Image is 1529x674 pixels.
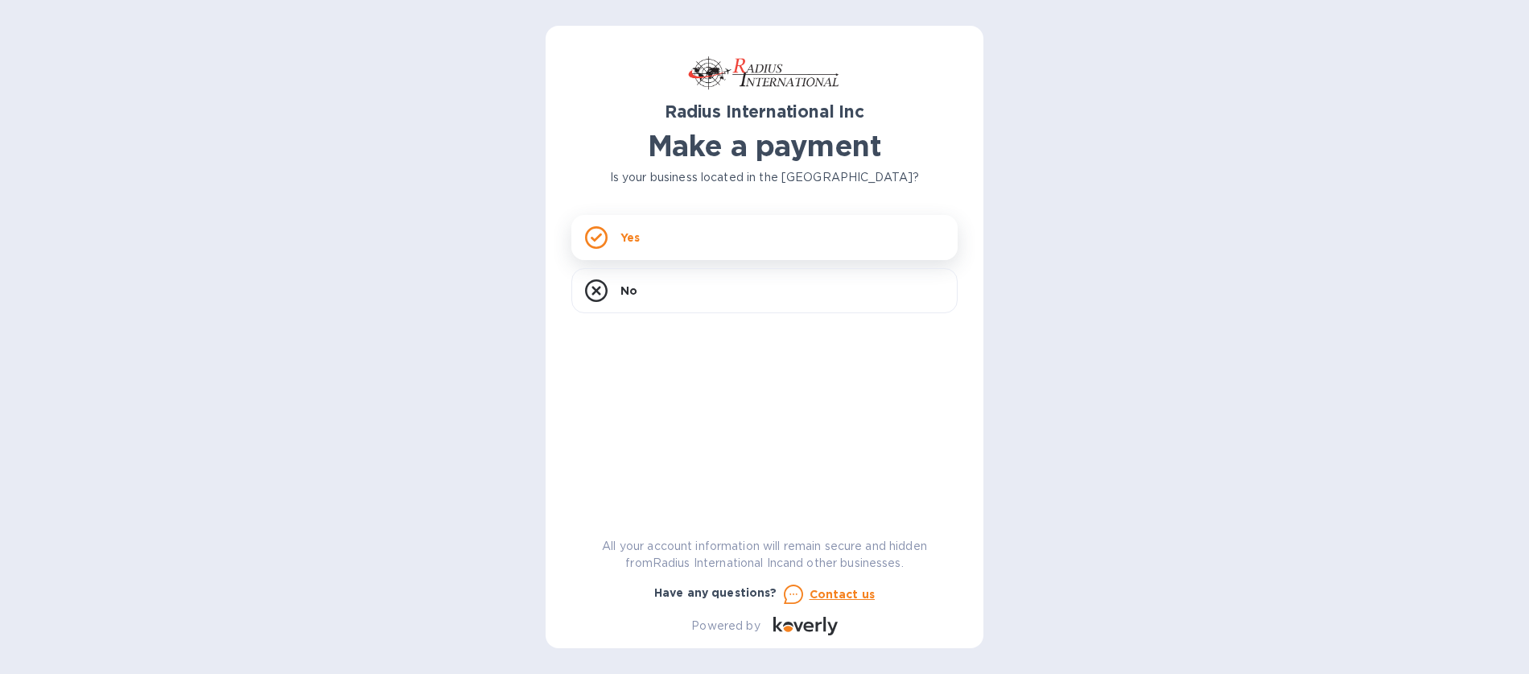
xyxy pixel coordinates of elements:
[620,229,640,246] p: Yes
[691,618,760,635] p: Powered by
[571,169,958,186] p: Is your business located in the [GEOGRAPHIC_DATA]?
[620,283,637,299] p: No
[571,538,958,572] p: All your account information will remain secure and hidden from Radius International Inc and othe...
[654,586,777,599] b: Have any questions?
[665,101,864,122] b: Radius International Inc
[810,588,876,601] u: Contact us
[571,129,958,163] h1: Make a payment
